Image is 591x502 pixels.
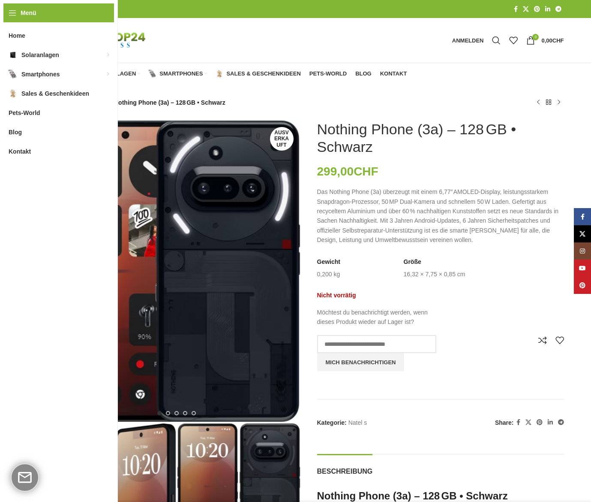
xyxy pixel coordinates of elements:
span: Gewicht [317,258,340,266]
span: Share: [495,418,514,427]
nav: Breadcrumb [53,98,225,107]
img: Solaranlagen [9,51,17,59]
p: Das Nothing Phone (3a) überzeugt mit einem 6,77″ AMOLED‑Display, leistungsstarkem Snapdragon-Proz... [317,187,564,245]
img: nothingphone [53,121,300,422]
a: Blog [355,65,372,82]
span: CHF [552,37,564,44]
strong: Nothing Phone (3a) – 128 GB • Schwarz [317,490,508,502]
h1: Nothing Phone (3a) – 128 GB • Schwarz [317,121,564,156]
a: Suche [488,32,505,49]
span: Blog [9,124,22,140]
a: Facebook Social Link [511,3,520,15]
a: Natel s [348,419,367,426]
li: Go to slide 2 [166,411,170,415]
bdi: 0,00 [541,37,564,44]
a: Kontakt [380,65,407,82]
span: Kontakt [9,144,31,159]
div: 1 / 5 [52,121,301,422]
span: Home [9,28,25,43]
li: Go to slide 5 [192,411,196,415]
p: Nicht vorrätig [317,292,436,299]
td: 16,32 × 7,75 × 0,85 cm [404,270,465,279]
a: Pets-World [309,65,347,82]
a: Smartphones [149,65,207,82]
span: Ausverkauft [270,127,294,151]
span: Menü [21,8,36,18]
bdi: 299,00 [317,165,378,178]
a: Telegram Social Link [553,3,564,15]
a: Pinterest Social Link [531,3,543,15]
span: Kategorie: [317,419,347,426]
span: Solaranlagen [21,47,59,63]
img: Smartphones [9,70,17,79]
img: Sales & Geschenkideen [216,70,223,78]
span: Größe [404,258,421,266]
a: Vorheriges Produkt [533,97,543,108]
span: Nothing Phone (3a) – 128 GB • Schwarz [114,98,225,107]
a: Nächstes Produkt [554,97,564,108]
a: Facebook Social Link [574,208,591,225]
a: Instagram Social Link [574,242,591,260]
span: Pets-World [9,105,40,121]
a: X Social Link [523,417,534,428]
span: Smartphones [159,70,203,77]
a: Facebook Social Link [514,417,523,428]
div: Meine Wunschliste [505,32,522,49]
li: Go to slide 1 [157,411,162,415]
a: 0 0,00CHF [522,32,568,49]
a: X Social Link [520,3,531,15]
li: Go to slide 4 [183,411,187,415]
span: Smartphones [21,67,60,82]
span: Sales & Geschenkideen [21,86,89,101]
img: Smartphones [149,70,156,78]
a: Pinterest Social Link [534,417,545,428]
li: Go to slide 3 [174,411,179,415]
span: Sales & Geschenkideen [226,70,300,77]
span: Blog [355,70,372,77]
span: CHF [354,165,378,178]
span: Kontakt [380,70,407,77]
a: Telegram Social Link [555,417,567,428]
a: LinkedIn Social Link [545,417,555,428]
p: Möchtest du benachrichtigt werden, wenn dieses Produkt wieder auf Lager ist? [317,308,436,327]
button: Mich benachrichtigen [317,353,405,371]
td: 0,200 kg [317,270,340,279]
a: X Social Link [574,225,591,242]
span: Beschreibung [317,467,373,476]
a: Anmelden [448,32,488,49]
span: Anmelden [452,38,484,43]
a: YouTube Social Link [574,260,591,277]
a: LinkedIn Social Link [543,3,553,15]
div: Hauptnavigation [49,65,411,82]
img: Sales & Geschenkideen [9,89,17,98]
table: Produktdetails [317,258,564,279]
span: 0 [532,34,539,40]
a: Pinterest Social Link [574,277,591,294]
a: Sales & Geschenkideen [216,65,300,82]
span: Pets-World [309,70,347,77]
